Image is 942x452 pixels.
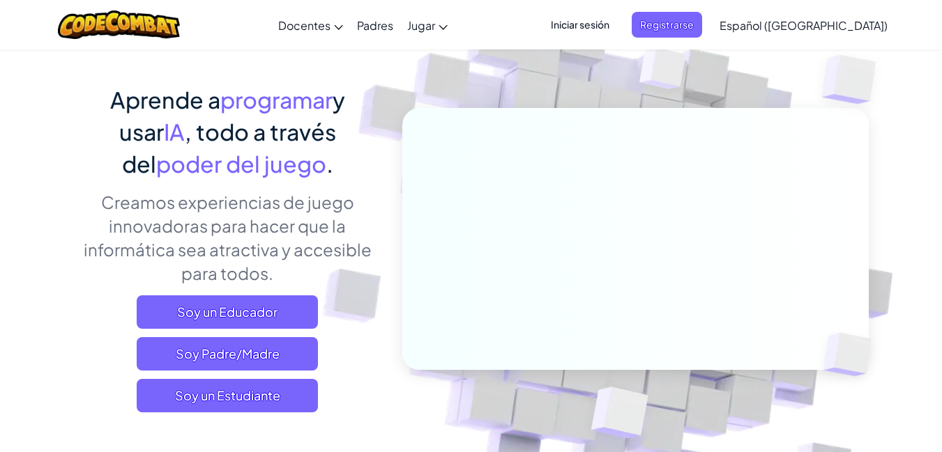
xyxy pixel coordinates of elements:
img: Overlap cubes [800,304,904,405]
p: Creamos experiencias de juego innovadoras para hacer que la informática sea atractiva y accesible... [74,190,381,285]
button: Iniciar sesión [542,12,618,38]
img: Overlap cubes [794,21,915,139]
a: Español ([GEOGRAPHIC_DATA]) [713,6,895,44]
span: Español ([GEOGRAPHIC_DATA]) [720,18,888,33]
button: Soy un Estudiante [137,379,318,412]
a: Jugar [400,6,455,44]
a: Soy Padre/Madre [137,337,318,371]
span: Aprende a [110,86,220,114]
span: poder del juego [156,150,326,178]
a: Docentes [271,6,350,44]
span: IA [164,118,185,146]
button: Registrarse [632,12,702,38]
img: Overlap cubes [613,20,713,124]
span: Docentes [278,18,331,33]
span: programar [220,86,333,114]
img: CodeCombat logo [58,10,180,39]
a: Soy un Educador [137,295,318,329]
span: . [326,150,333,178]
span: , todo a través del [122,118,336,178]
a: Padres [350,6,400,44]
span: Jugar [407,18,435,33]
